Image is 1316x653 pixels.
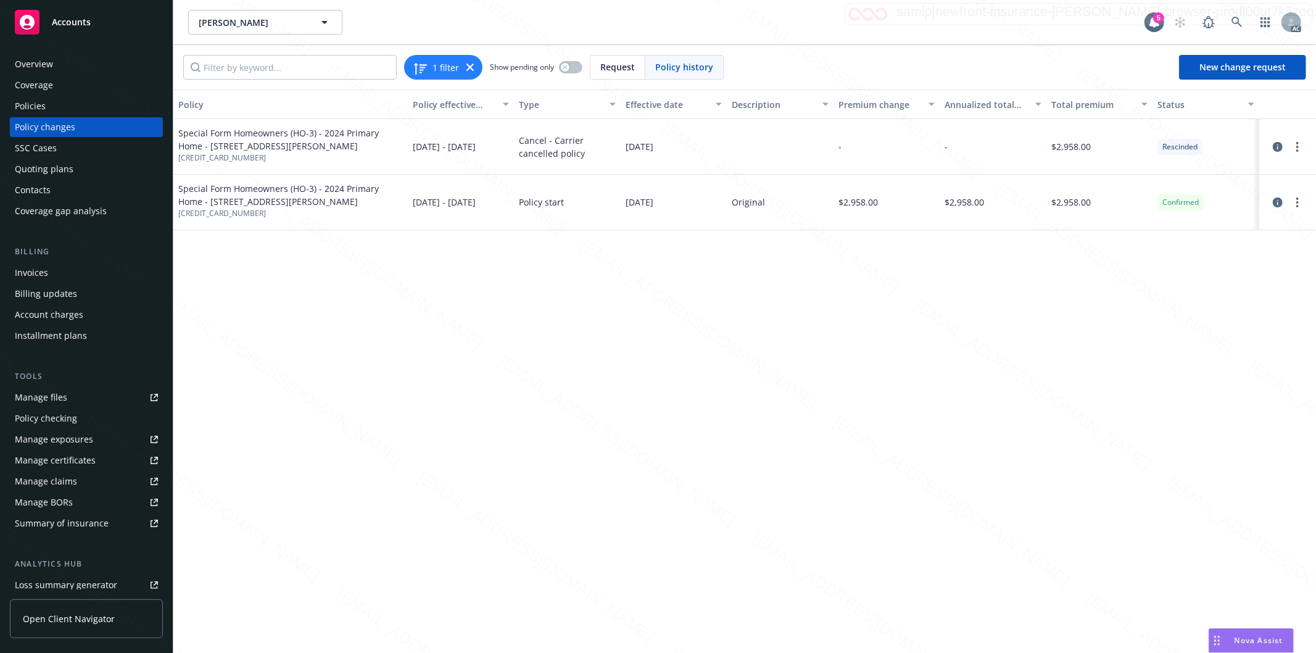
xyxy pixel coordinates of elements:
a: Manage claims [10,472,163,491]
a: Overview [10,54,163,74]
span: Nova Assist [1235,635,1283,646]
div: Coverage [15,75,53,95]
span: Accounts [52,17,91,27]
a: more [1290,139,1305,154]
div: Installment plans [15,326,87,346]
a: Switch app [1253,10,1278,35]
a: Report a Bug [1196,10,1221,35]
span: $2,958.00 [838,196,878,209]
button: Policy effective dates [408,89,515,119]
div: Account charges [15,305,83,325]
div: Analytics hub [10,558,163,570]
div: Tools [10,370,163,383]
button: Description [727,89,834,119]
a: Manage certificates [10,451,163,470]
span: 1 filter [432,61,459,74]
a: Manage files [10,388,163,407]
div: Invoices [15,263,48,283]
span: [CREDIT_CARD_NUMBER] [178,152,403,164]
span: [DATE] - [DATE] [413,140,476,153]
a: Contacts [10,180,163,200]
div: Summary of insurance [15,514,109,533]
a: Summary of insurance [10,514,163,533]
a: Manage exposures [10,430,163,449]
div: Loss summary generator [15,575,117,595]
span: Policy history [655,60,713,73]
a: SSC Cases [10,138,163,158]
button: Type [514,89,621,119]
span: Special Form Homeowners (HO-3) - 2024 Primary Home - [STREET_ADDRESS][PERSON_NAME] [178,127,403,152]
button: Nova Assist [1209,628,1294,653]
a: Installment plans [10,326,163,346]
span: Policy start [519,196,564,209]
div: Contacts [15,180,51,200]
div: Manage claims [15,472,77,491]
div: Effective date [626,98,709,111]
button: Status [1153,89,1259,119]
div: Type [519,98,602,111]
div: Billing updates [15,284,77,304]
a: circleInformation [1270,195,1285,210]
a: Policies [10,96,163,116]
span: Show pending only [490,62,554,72]
a: circleInformation [1270,139,1285,154]
a: Loss summary generator [10,575,163,595]
div: Quoting plans [15,159,73,179]
span: Confirmed [1162,197,1199,208]
a: Coverage gap analysis [10,201,163,221]
div: Coverage gap analysis [15,201,107,221]
a: Invoices [10,263,163,283]
a: Policy changes [10,117,163,137]
button: [PERSON_NAME] [188,10,342,35]
button: Policy [173,89,408,119]
a: Quoting plans [10,159,163,179]
div: Manage exposures [15,430,93,449]
input: Filter by keyword... [183,55,397,80]
div: Description [732,98,815,111]
div: Manage BORs [15,493,73,512]
span: [DATE] [626,140,653,153]
span: $2,958.00 [1051,196,1091,209]
a: Coverage [10,75,163,95]
div: Total premium [1051,98,1135,111]
span: - [945,140,948,153]
div: Billing [10,246,163,258]
span: - [838,140,842,153]
a: Manage BORs [10,493,163,512]
div: Policy [178,98,403,111]
div: Original [732,196,765,209]
div: Overview [15,54,53,74]
a: New change request [1179,55,1306,80]
div: Policy effective dates [413,98,496,111]
a: Policy checking [10,409,163,428]
span: Request [600,60,635,73]
span: New change request [1199,61,1286,73]
div: Premium change [838,98,922,111]
span: $2,958.00 [945,196,984,209]
div: Drag to move [1209,629,1225,652]
a: Start snowing [1168,10,1193,35]
span: $2,958.00 [1051,140,1091,153]
span: [CREDIT_CARD_NUMBER] [178,208,403,219]
div: Policies [15,96,46,116]
button: Effective date [621,89,727,119]
span: Special Form Homeowners (HO-3) - 2024 Primary Home - [STREET_ADDRESS][PERSON_NAME] [178,182,403,208]
a: more [1290,195,1305,210]
span: Cancel - Carrier cancelled policy [519,134,616,160]
div: Policy changes [15,117,75,137]
button: Premium change [834,89,940,119]
div: Annualized total premium change [945,98,1028,111]
a: Billing updates [10,284,163,304]
button: Total premium [1046,89,1153,119]
span: [PERSON_NAME] [199,16,305,29]
div: Status [1157,98,1241,111]
a: Search [1225,10,1249,35]
a: Accounts [10,5,163,40]
button: Annualized total premium change [940,89,1046,119]
span: Open Client Navigator [23,612,115,625]
span: [DATE] - [DATE] [413,196,476,209]
div: Manage files [15,388,67,407]
a: Account charges [10,305,163,325]
span: [DATE] [626,196,653,209]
